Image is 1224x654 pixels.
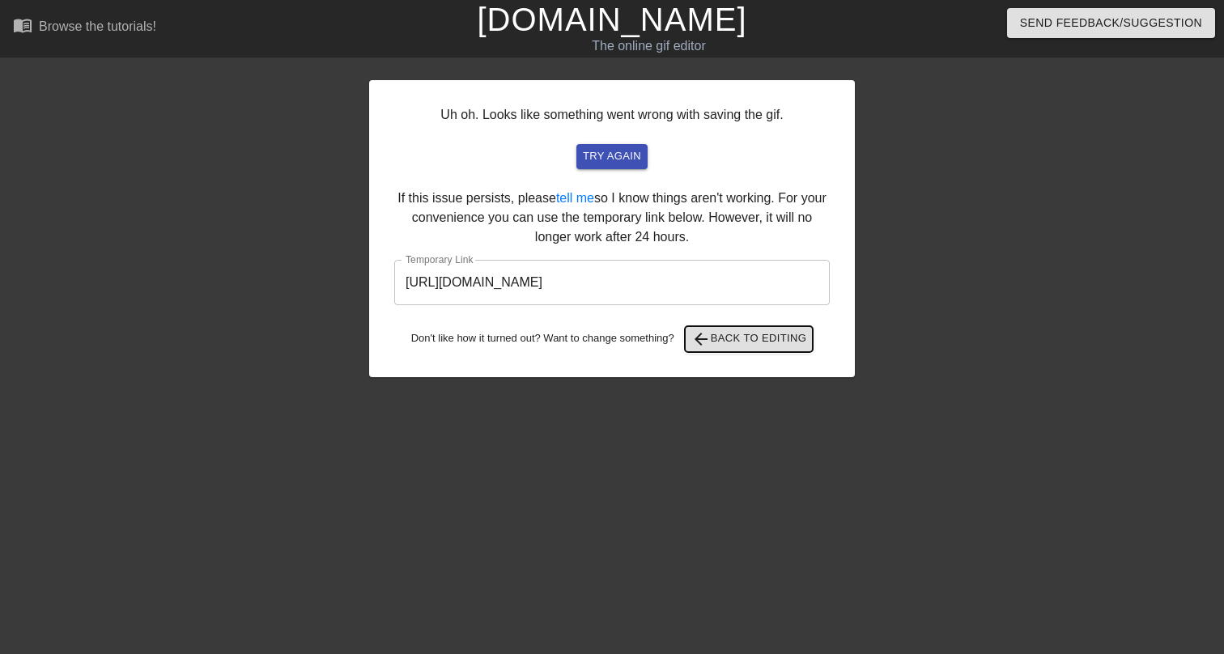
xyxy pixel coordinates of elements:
[685,326,814,352] button: Back to Editing
[477,2,746,37] a: [DOMAIN_NAME]
[416,36,882,56] div: The online gif editor
[583,147,641,166] span: try again
[394,260,830,305] input: bare
[691,329,711,349] span: arrow_back
[13,15,156,40] a: Browse the tutorials!
[39,19,156,33] div: Browse the tutorials!
[1020,13,1202,33] span: Send Feedback/Suggestion
[1007,8,1215,38] button: Send Feedback/Suggestion
[394,326,830,352] div: Don't like how it turned out? Want to change something?
[691,329,807,349] span: Back to Editing
[13,15,32,35] span: menu_book
[369,80,855,377] div: Uh oh. Looks like something went wrong with saving the gif. If this issue persists, please so I k...
[576,144,648,169] button: try again
[556,191,594,205] a: tell me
